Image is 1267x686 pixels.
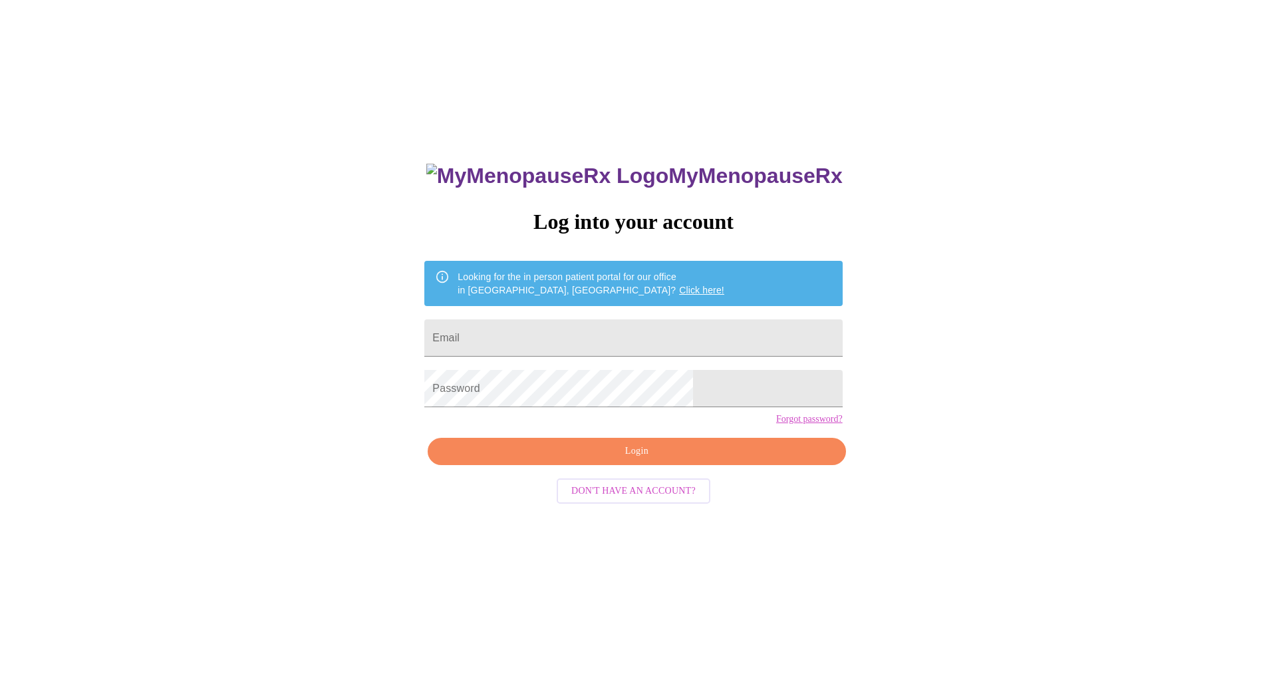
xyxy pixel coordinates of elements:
[776,414,843,425] a: Forgot password?
[571,483,696,500] span: Don't have an account?
[553,484,714,496] a: Don't have an account?
[426,164,668,188] img: MyMenopauseRx Logo
[679,285,724,295] a: Click here!
[428,438,845,465] button: Login
[557,478,710,504] button: Don't have an account?
[424,210,842,234] h3: Log into your account
[426,164,843,188] h3: MyMenopauseRx
[458,265,724,302] div: Looking for the in person patient portal for our office in [GEOGRAPHIC_DATA], [GEOGRAPHIC_DATA]?
[443,443,830,460] span: Login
